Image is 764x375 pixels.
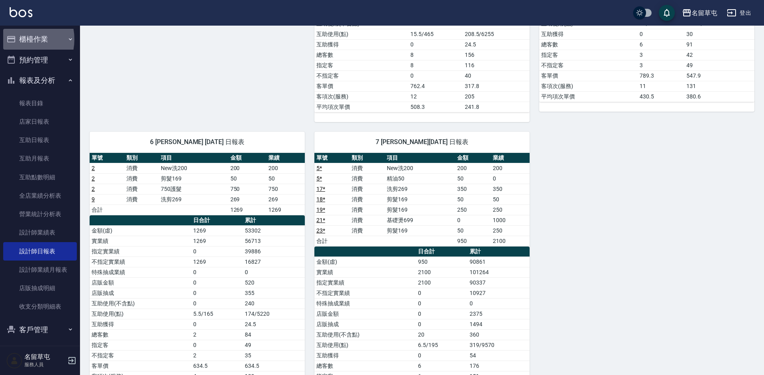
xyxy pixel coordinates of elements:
td: 750 [228,184,267,194]
td: 40 [463,70,530,81]
td: 消費 [350,163,385,173]
td: 6 [638,39,684,50]
td: 消費 [350,205,385,215]
td: 1494 [468,319,530,329]
td: 0 [416,350,468,361]
td: 200 [455,163,490,173]
td: 1269 [191,236,243,246]
td: 不指定客 [314,70,408,81]
td: 90337 [468,277,530,288]
td: 0 [408,70,462,81]
td: 店販抽成 [314,319,416,329]
td: 0 [408,39,462,50]
td: 互助使用(點) [90,309,191,319]
img: Logo [10,7,32,17]
td: 174/5220 [243,309,305,319]
td: 0 [191,288,243,298]
td: 950 [416,257,468,267]
td: 店販金額 [90,277,191,288]
td: 實業績 [90,236,191,246]
td: 剪髮169 [385,194,455,205]
td: 2 [191,350,243,361]
td: 15.5/465 [408,29,462,39]
td: 634.5 [191,361,243,371]
td: 消費 [350,225,385,236]
td: 基礎燙699 [385,215,455,225]
td: 合計 [314,236,350,246]
td: 54 [468,350,530,361]
td: 0 [243,267,305,277]
td: 208.5/6255 [463,29,530,39]
td: 總客數 [90,329,191,340]
td: 不指定實業績 [90,257,191,267]
th: 累計 [468,247,530,257]
td: 店販抽成 [90,288,191,298]
td: New洗200 [159,163,228,173]
td: 精油50 [385,173,455,184]
td: 指定實業績 [90,246,191,257]
td: 0 [191,277,243,288]
td: 2100 [416,277,468,288]
th: 類別 [124,153,159,163]
th: 類別 [350,153,385,163]
td: 24.5 [463,39,530,50]
td: 11 [638,81,684,91]
th: 單號 [314,153,350,163]
td: 350 [491,184,530,194]
td: 116 [463,60,530,70]
button: save [659,5,675,21]
td: 指定客 [539,50,638,60]
th: 業績 [266,153,305,163]
td: 消費 [124,173,159,184]
td: 互助獲得 [90,319,191,329]
a: 店家日報表 [3,112,77,131]
a: 報表目錄 [3,94,77,112]
td: 50 [455,173,490,184]
td: 互助使用(不含點) [90,298,191,309]
td: 240 [243,298,305,309]
td: 1269 [266,205,305,215]
td: 指定實業績 [314,277,416,288]
a: 9 [92,196,95,203]
td: 消費 [350,215,385,225]
td: 355 [243,288,305,298]
td: 0 [416,298,468,309]
td: 269 [228,194,267,205]
th: 業績 [491,153,530,163]
td: 20 [416,329,468,340]
div: 名留草屯 [692,8,717,18]
td: 3 [638,60,684,70]
td: 50 [491,194,530,205]
td: 241.8 [463,102,530,112]
td: 430.5 [638,91,684,102]
td: 0 [191,246,243,257]
a: 設計師業績月報表 [3,261,77,279]
td: 91 [684,39,754,50]
td: 30 [684,29,754,39]
button: 櫃檯作業 [3,29,77,50]
td: 12 [408,91,462,102]
td: 0 [191,340,243,350]
td: 1269 [191,257,243,267]
td: 客項次(服務) [314,91,408,102]
td: 客單價 [90,361,191,371]
td: 10927 [468,288,530,298]
td: 520 [243,277,305,288]
th: 項目 [159,153,228,163]
td: 0 [416,309,468,319]
th: 金額 [228,153,267,163]
td: 24.5 [243,319,305,329]
th: 金額 [455,153,490,163]
td: 0 [638,29,684,39]
td: 互助使用(點) [314,340,416,350]
td: 176 [468,361,530,371]
td: 319/9570 [468,340,530,350]
td: 3 [638,50,684,60]
td: 合計 [90,205,124,215]
table: a dense table [314,153,530,247]
td: 50 [455,194,490,205]
td: 指定客 [314,60,408,70]
td: 特殊抽成業績 [314,298,416,309]
td: 2100 [416,267,468,277]
td: 總客數 [314,361,416,371]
